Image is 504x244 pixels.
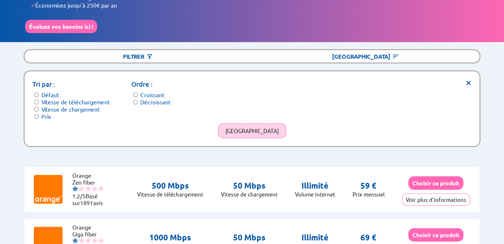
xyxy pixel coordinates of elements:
img: starnr3 [85,186,91,191]
span: ✓ [31,1,35,9]
label: Prix [41,113,51,120]
p: 69 € [360,232,376,243]
button: [GEOGRAPHIC_DATA] [218,123,286,138]
li: Giga fiber [72,231,115,238]
p: Ordre : [131,79,171,89]
p: 50 Mbps [221,181,277,191]
label: Croissant [140,91,164,98]
img: Logo of Orange [34,175,63,204]
button: Voir plus d'informations [402,193,470,206]
button: Choisir ce produit [408,176,463,190]
span: 1891 [80,199,93,206]
p: 1000 Mbps [137,232,203,243]
p: 59 € [360,181,376,191]
a: Choisir ce produit [408,231,463,238]
li: Basé sur avis [72,193,115,206]
p: Illimité [295,232,335,243]
img: starnr4 [92,186,97,191]
button: Évaluez vos besoins ici ! [25,20,97,33]
img: starnr1 [72,238,78,243]
p: 500 Mbps [137,181,203,191]
p: Vitesse de chargement [221,191,277,198]
img: starnr1 [72,186,78,191]
p: Volume internet [295,191,335,198]
img: starnr5 [98,238,104,243]
img: starnr4 [92,238,97,243]
span: × [466,79,472,85]
li: Orange [72,172,115,179]
li: Zen fiber [72,179,115,186]
div: [GEOGRAPHIC_DATA] [252,50,480,63]
label: Vitesse de chargement [41,105,100,113]
img: Bouton pour ouvrir la section des filtres [146,53,153,60]
img: starnr3 [85,238,91,243]
p: Vitesse de télé­chargement [137,191,203,198]
img: Bouton pour ouvrir la section de tri [392,53,399,60]
label: Défaut [41,91,59,98]
label: Décroissant [140,98,171,105]
p: Prix mensuel [353,191,385,198]
li: Orange [72,224,115,231]
img: starnr2 [79,238,85,243]
p: 50 Mbps [221,232,277,243]
a: Voir plus d'informations [402,196,470,203]
img: starnr2 [79,186,85,191]
div: Filtrer [24,50,252,63]
p: Tri par : [32,79,110,89]
button: Choisir ce produit [408,228,463,241]
label: Vitesse de téléchargement [41,98,110,105]
li: Économisez jusqu'à 250€ par an [31,1,479,9]
span: 1.2/5 [72,193,86,199]
a: Choisir ce produit [408,180,463,186]
p: Illimité [295,181,335,191]
img: starnr5 [98,186,104,191]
